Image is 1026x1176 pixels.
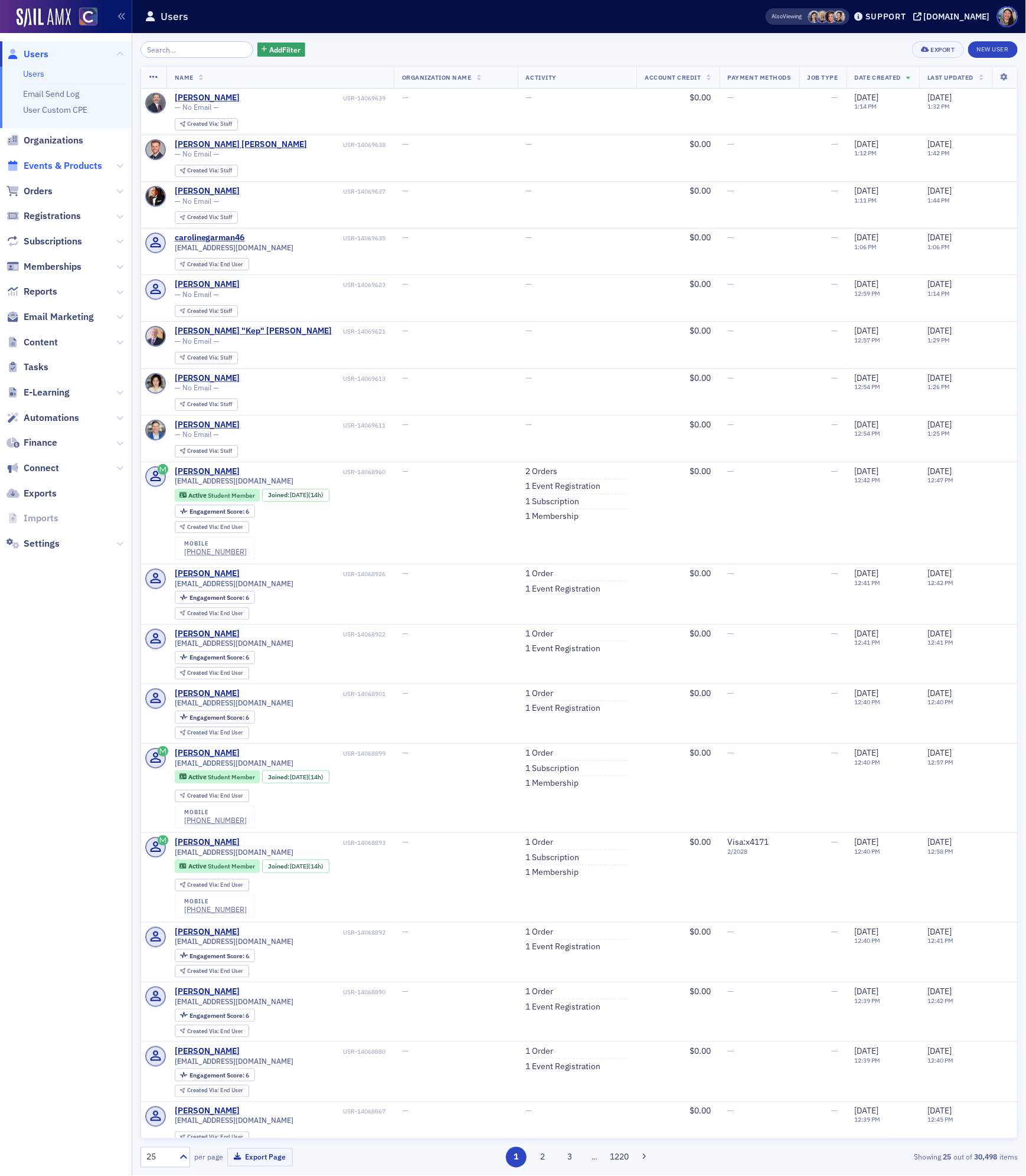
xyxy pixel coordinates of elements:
a: 1 Event Registration [526,942,601,952]
span: Registrations [24,210,81,223]
a: Reports [6,285,57,298]
time: 1:32 PM [927,102,950,110]
div: Created Via: Staff [175,165,238,177]
span: Email Marketing [24,311,94,324]
span: — [402,466,409,476]
span: Users [24,48,48,61]
span: Katie Foo [825,11,837,23]
span: Created Via : [187,120,220,128]
time: 1:06 PM [927,243,950,251]
div: USR-14068960 [242,468,385,476]
div: Created Via: Staff [175,305,238,318]
time: 1:29 PM [927,336,950,344]
div: USR-14069635 [247,234,385,242]
a: Events & Products [6,159,102,172]
span: [DATE] [855,185,879,196]
time: 1:14 PM [927,289,950,298]
a: Connect [6,462,59,475]
button: 2 [532,1147,553,1168]
div: [DOMAIN_NAME] [924,11,990,22]
a: Orders [6,185,53,198]
div: 6 [189,594,249,601]
a: carolinegarman46 [175,233,245,243]
span: — [832,419,838,430]
span: Subscriptions [24,235,82,248]
a: 1 Membership [526,511,579,522]
span: Organization Name [402,73,472,81]
a: Email Send Log [23,89,79,99]
a: Imports [6,512,58,525]
span: Job Type [808,73,838,81]
span: — No Email — [175,383,220,392]
div: Created Via: End User [175,607,249,620]
div: [PHONE_NUMBER] [184,905,247,914]
span: — [402,325,409,336]
span: — [402,279,409,289]
div: Created Via: Staff [175,118,238,130]
div: Created Via: Staff [175,352,238,364]
span: E-Learning [24,386,70,399]
a: View Homepage [71,8,97,28]
span: Created Via : [187,260,220,268]
span: Finance [24,436,57,449]
div: USR-14068926 [242,570,385,578]
a: [PERSON_NAME] [175,93,240,103]
time: 12:47 PM [927,476,953,484]
span: Payment Methods [728,73,791,81]
span: Created Via : [187,307,220,315]
span: Joined : [268,491,290,499]
a: Email Marketing [6,311,94,324]
span: — [728,568,734,579]
button: 3 [560,1147,580,1168]
span: Date Created [855,73,901,81]
div: [PERSON_NAME] [175,373,240,384]
div: [PERSON_NAME] [175,1106,240,1117]
a: Settings [6,537,60,550]
div: Staff [187,355,232,361]
span: $0.00 [690,139,711,149]
time: 1:14 PM [855,102,877,110]
a: 1 Order [526,629,554,639]
div: USR-14069639 [242,94,385,102]
span: — [526,325,532,336]
span: $0.00 [690,232,711,243]
span: Orders [24,185,53,198]
span: — [402,185,409,196]
span: [DATE] [927,325,952,336]
span: Engagement Score : [189,507,246,515]
a: [PERSON_NAME] "Kep" [PERSON_NAME] [175,326,332,337]
span: $0.00 [690,466,711,476]
a: Active Student Member [179,773,254,781]
div: [PERSON_NAME] [175,629,240,639]
span: Created Via : [187,213,220,221]
span: Viewing [772,12,802,21]
span: — [832,279,838,289]
a: 1 Event Registration [526,1061,601,1072]
span: Content [24,336,58,349]
div: Staff [187,214,232,221]
div: USR-14069611 [242,422,385,429]
span: — [526,92,532,103]
button: Export [912,41,963,58]
span: — [728,419,734,430]
a: 1 Order [526,837,554,848]
a: [PERSON_NAME] [175,466,240,477]
a: 1 Event Registration [526,703,601,714]
time: 1:06 PM [855,243,877,251]
span: — [728,232,734,243]
span: Student Member [208,862,255,870]
button: 1 [506,1147,527,1168]
a: [PHONE_NUMBER] [184,547,247,556]
div: End User [187,524,243,531]
div: USR-14069638 [309,141,385,149]
div: [PERSON_NAME] [175,688,240,699]
a: 1 Order [526,748,554,759]
span: [EMAIL_ADDRESS][DOMAIN_NAME] [175,476,294,485]
label: per page [194,1152,223,1162]
div: USR-14069623 [242,281,385,289]
div: [PERSON_NAME] [PERSON_NAME] [175,139,308,150]
span: — [832,373,838,383]
div: Staff [187,401,232,408]
span: — [728,279,734,289]
span: — [526,232,532,243]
